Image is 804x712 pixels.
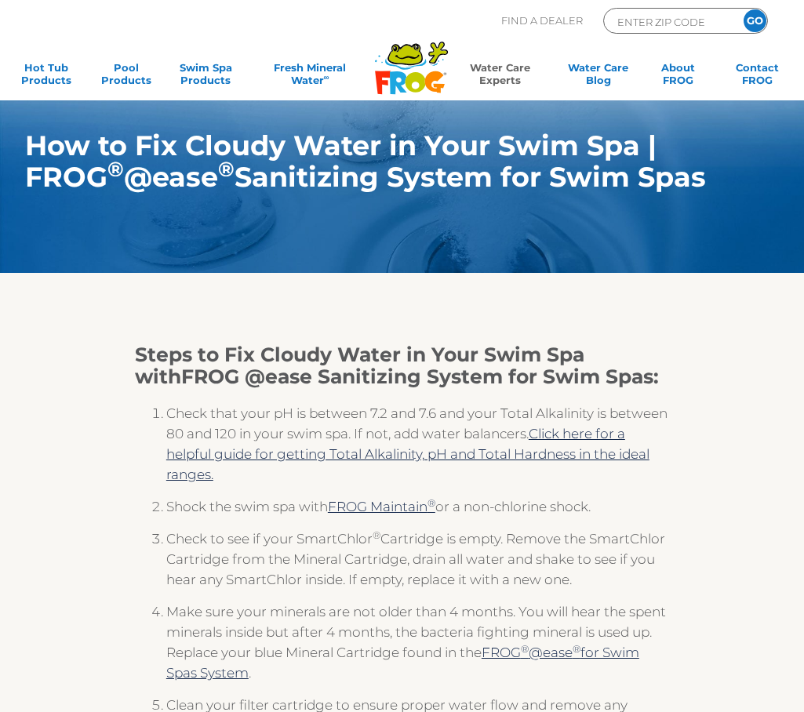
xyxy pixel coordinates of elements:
[166,496,669,529] li: Shock the swim spa with or a non-chlorine shock.
[616,13,722,31] input: Zip Code Form
[726,61,788,93] a: ContactFROG
[450,61,550,93] a: Water CareExperts
[573,643,580,655] sup: ®
[166,403,669,496] li: Check that your pH is between 7.2 and 7.6 and your Total Alkalinity is between 80 and 120 in your...
[16,61,78,93] a: Hot TubProducts
[107,157,124,182] sup: ®
[166,601,669,695] li: Make sure your minerals are not older than 4 months. You will hear the spent minerals inside but ...
[373,529,380,541] sup: ®
[324,73,329,82] sup: ∞
[254,61,366,93] a: Fresh MineralWater∞
[328,499,435,514] a: FROG Maintain®
[218,157,235,182] sup: ®
[647,61,709,93] a: AboutFROG
[175,61,237,93] a: Swim SpaProducts
[521,643,529,655] sup: ®
[427,497,435,509] sup: ®
[501,8,583,34] p: Find A Dealer
[166,529,669,601] li: Check to see if your SmartChlor Cartridge is empty. Remove the SmartChlor Cartridge from the Mine...
[135,343,584,388] strong: Steps to Fix Cloudy Water in Your Swim Spa with
[166,426,649,482] a: Click here for a helpful guide for getting Total Alkalinity, pH and Total Hardness in the ideal r...
[744,9,766,32] input: GO
[181,365,659,388] strong: FROG @ease Sanitizing System for Swim Spas:
[95,61,157,93] a: PoolProducts
[25,130,723,193] h1: How to Fix Cloudy Water in Your Swim Spa | FROG @ease Sanitizing System for Swim Spas
[568,61,630,93] a: Water CareBlog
